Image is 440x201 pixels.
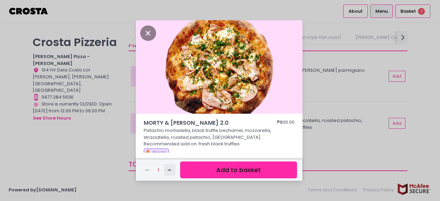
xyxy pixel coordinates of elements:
button: Add to basket [180,161,297,178]
p: Pistachio mortadella, black truffle bechamel, mozzarella, straciatella, roasted pistachio, [GEOGR... [144,127,295,147]
span: Popular [153,150,166,155]
img: MORTY & ELLA 2.0 [136,20,302,114]
span: MORTY & [PERSON_NAME] 2.0 [144,119,257,127]
div: ₱800.00 [277,119,295,127]
span: 🔥 [145,149,151,155]
button: Close [140,29,156,36]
